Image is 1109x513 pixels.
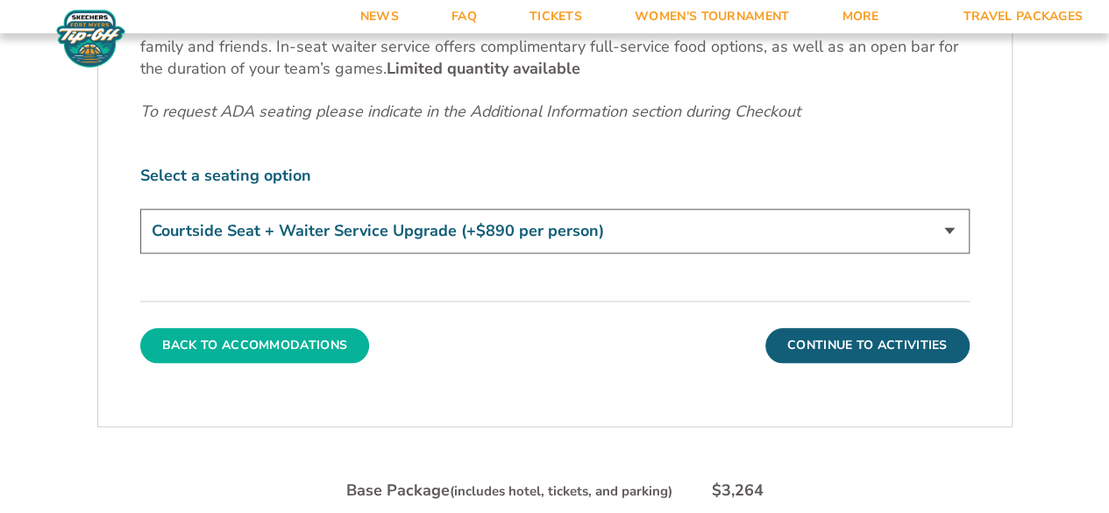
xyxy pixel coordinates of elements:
em: To request ADA seating please indicate in the Additional Information section during Checkout [140,101,800,122]
button: Continue To Activities [765,328,970,363]
label: Select a seating option [140,165,970,187]
div: Base Package [346,480,672,502]
button: Back To Accommodations [140,328,370,363]
img: Fort Myers Tip-Off [53,9,129,68]
div: $3,264 [712,480,764,502]
small: (includes hotel, tickets, and parking) [450,482,672,500]
b: Limited quantity available [387,58,580,79]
